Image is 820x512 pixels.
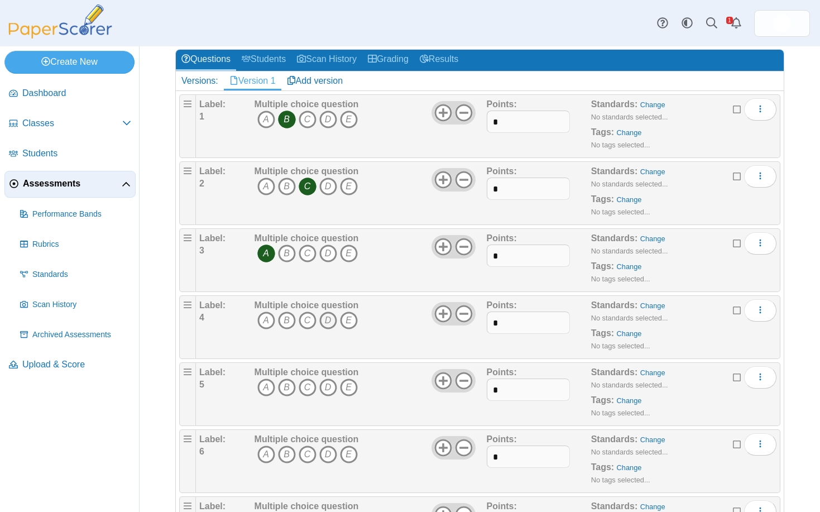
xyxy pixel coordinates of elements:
[255,99,359,109] b: Multiple choice question
[414,50,464,70] a: Results
[617,396,642,405] a: Change
[23,178,122,190] span: Assessments
[487,99,517,109] b: Points:
[617,195,642,204] a: Change
[299,111,317,128] i: C
[617,128,642,137] a: Change
[199,300,226,310] b: Label:
[4,80,136,107] a: Dashboard
[22,87,131,99] span: Dashboard
[319,379,337,396] i: D
[340,312,358,329] i: E
[724,11,749,36] a: Alerts
[591,476,650,484] small: No tags selected...
[299,312,317,329] i: C
[319,111,337,128] i: D
[179,295,196,359] div: Drag handle
[278,379,296,396] i: B
[340,245,358,262] i: E
[255,501,359,511] b: Multiple choice question
[591,409,650,417] small: No tags selected...
[179,362,196,426] div: Drag handle
[236,50,291,70] a: Students
[487,166,517,176] b: Points:
[640,101,665,109] a: Change
[22,117,122,130] span: Classes
[591,127,614,137] b: Tags:
[319,245,337,262] i: D
[487,300,517,310] b: Points:
[362,50,414,70] a: Grading
[16,231,136,258] a: Rubrics
[4,171,136,198] a: Assessments
[4,141,136,168] a: Students
[199,447,204,456] b: 6
[591,381,668,389] small: No standards selected...
[487,367,517,377] b: Points:
[340,446,358,463] i: E
[176,50,236,70] a: Questions
[199,233,226,243] b: Label:
[278,245,296,262] i: B
[179,429,196,493] div: Drag handle
[591,261,614,271] b: Tags:
[487,501,517,511] b: Points:
[591,501,638,511] b: Standards:
[32,209,131,220] span: Performance Bands
[773,15,791,32] img: ps.FtIRDuy1UXOak3eh
[340,379,358,396] i: E
[179,161,196,225] div: Drag handle
[278,312,296,329] i: B
[16,322,136,348] a: Archived Assessments
[4,4,116,39] img: PaperScorer
[281,71,349,90] a: Add version
[199,99,226,109] b: Label:
[255,166,359,176] b: Multiple choice question
[176,71,224,90] div: Versions:
[255,434,359,444] b: Multiple choice question
[4,111,136,137] a: Classes
[199,112,204,121] b: 1
[744,299,776,322] button: More options
[32,269,131,280] span: Standards
[299,446,317,463] i: C
[591,462,614,472] b: Tags:
[591,99,638,109] b: Standards:
[340,111,358,128] i: E
[591,342,650,350] small: No tags selected...
[257,111,275,128] i: A
[591,314,668,322] small: No standards selected...
[591,208,650,216] small: No tags selected...
[255,233,359,243] b: Multiple choice question
[22,147,131,160] span: Students
[4,51,135,73] a: Create New
[32,299,131,310] span: Scan History
[199,246,204,255] b: 3
[299,245,317,262] i: C
[299,379,317,396] i: C
[278,111,296,128] i: B
[257,312,275,329] i: A
[179,94,196,158] div: Drag handle
[255,367,359,377] b: Multiple choice question
[591,194,614,204] b: Tags:
[591,395,614,405] b: Tags:
[591,328,614,338] b: Tags:
[16,261,136,288] a: Standards
[299,178,317,195] i: C
[255,300,359,310] b: Multiple choice question
[199,367,226,377] b: Label:
[744,165,776,188] button: More options
[199,380,204,389] b: 5
[16,291,136,318] a: Scan History
[591,141,650,149] small: No tags selected...
[257,245,275,262] i: A
[16,201,136,228] a: Performance Bands
[257,178,275,195] i: A
[591,448,668,456] small: No standards selected...
[22,358,131,371] span: Upload & Score
[257,379,275,396] i: A
[617,329,642,338] a: Change
[591,275,650,283] small: No tags selected...
[744,366,776,389] button: More options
